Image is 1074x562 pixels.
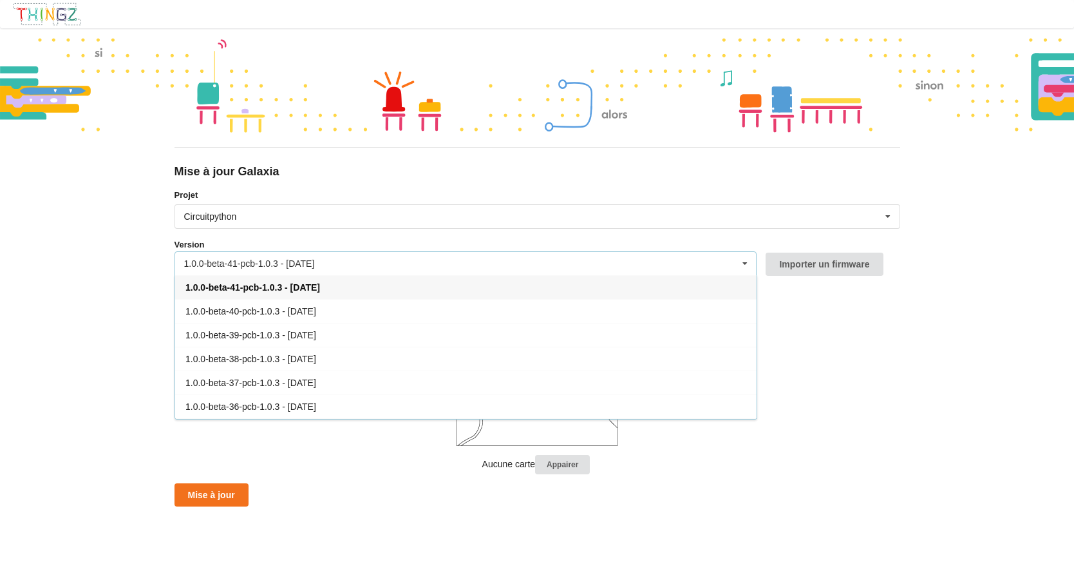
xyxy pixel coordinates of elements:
span: 1.0.0-beta-40-pcb-1.0.3 - [DATE] [185,306,316,316]
button: Appairer [535,455,590,475]
span: 1.0.0-beta-37-pcb-1.0.3 - [DATE] [185,378,316,388]
button: Importer un firmware [766,253,883,276]
div: Mise à jour Galaxia [174,164,900,179]
div: 1.0.0-beta-41-pcb-1.0.3 - [DATE] [184,259,315,268]
button: Mise à jour [174,483,249,507]
span: 1.0.0-beta-38-pcb-1.0.3 - [DATE] [185,354,316,364]
label: Projet [174,189,900,202]
img: thingz_logo.png [12,2,82,26]
span: 1.0.0-beta-39-pcb-1.0.3 - [DATE] [185,330,316,340]
span: 1.0.0-beta-36-pcb-1.0.3 - [DATE] [185,402,316,412]
span: 1.0.0-beta-41-pcb-1.0.3 - [DATE] [185,282,320,293]
p: Aucune carte [174,455,900,475]
label: Version [174,238,205,251]
div: Circuitpython [184,212,237,221]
